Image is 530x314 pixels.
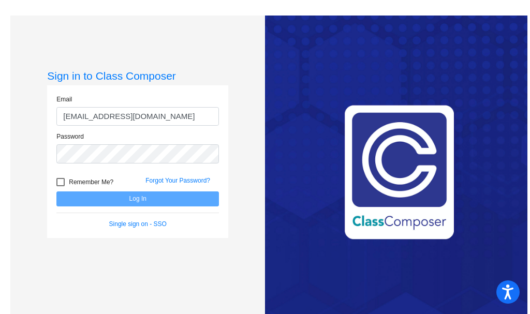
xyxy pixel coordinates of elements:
[69,176,113,188] span: Remember Me?
[56,95,72,104] label: Email
[109,220,167,228] a: Single sign on - SSO
[56,191,219,206] button: Log In
[145,177,210,184] a: Forgot Your Password?
[56,132,84,141] label: Password
[47,69,228,82] h3: Sign in to Class Composer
